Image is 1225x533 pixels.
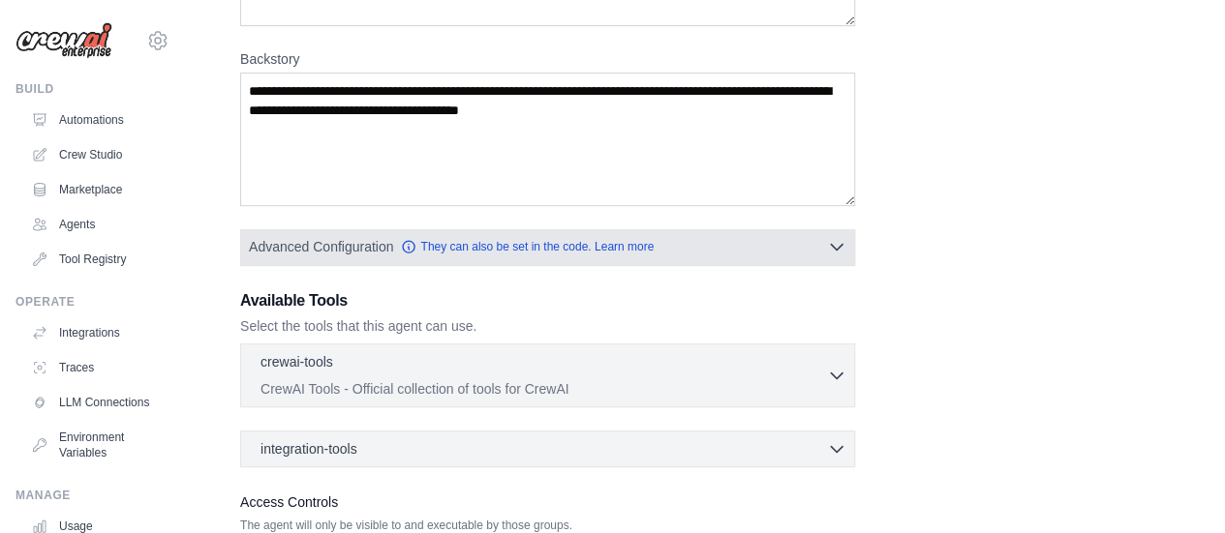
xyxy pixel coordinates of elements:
[23,244,169,275] a: Tool Registry
[15,488,169,503] div: Manage
[23,387,169,418] a: LLM Connections
[240,289,855,312] h3: Available Tools
[15,81,169,97] div: Build
[241,229,854,264] button: Advanced Configuration They can also be set in the code. Learn more
[23,174,169,205] a: Marketplace
[240,49,855,69] label: Backstory
[23,422,169,468] a: Environment Variables
[15,22,112,59] img: Logo
[240,518,855,533] p: The agent will only be visible to and executable by those groups.
[15,294,169,310] div: Operate
[23,352,169,383] a: Traces
[240,490,855,514] label: Access Controls
[249,237,393,256] span: Advanced Configuration
[23,317,169,348] a: Integrations
[260,439,357,459] span: integration-tools
[401,239,654,254] a: They can also be set in the code. Learn more
[23,209,169,240] a: Agents
[260,379,827,399] p: CrewAI Tools - Official collection of tools for CrewAI
[240,316,855,336] p: Select the tools that this agent can use.
[249,439,846,459] button: integration-tools
[249,352,846,399] button: crewai-tools CrewAI Tools - Official collection of tools for CrewAI
[23,139,169,170] a: Crew Studio
[23,104,169,135] a: Automations
[260,352,333,371] p: crewai-tools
